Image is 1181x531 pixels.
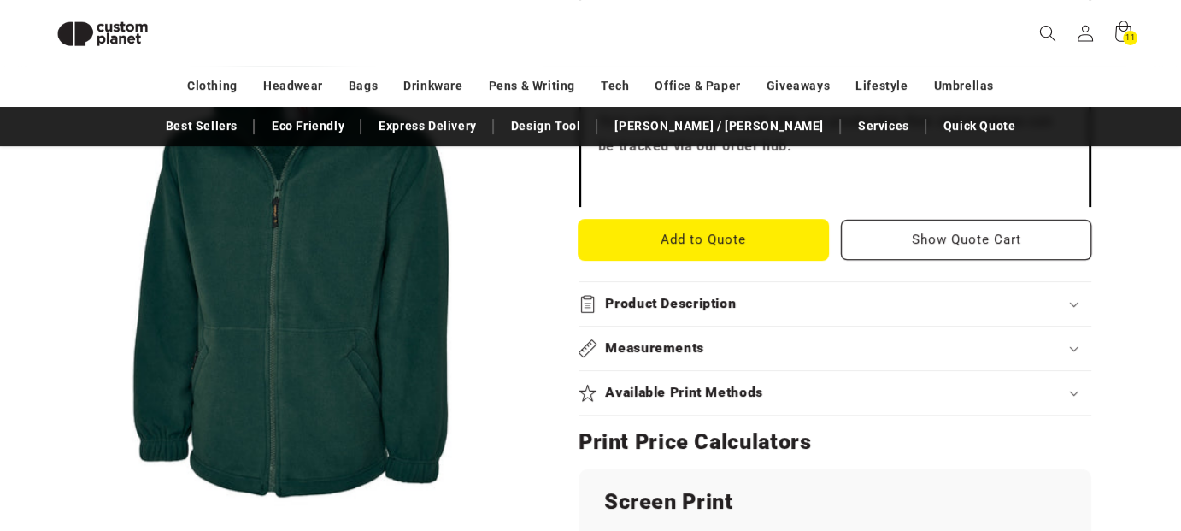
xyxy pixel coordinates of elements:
[579,428,1091,456] h2: Print Price Calculators
[489,71,575,101] a: Pens & Writing
[157,111,246,141] a: Best Sellers
[1029,15,1066,52] summary: Search
[655,71,740,101] a: Office & Paper
[849,111,918,141] a: Services
[606,111,831,141] a: [PERSON_NAME] / [PERSON_NAME]
[43,26,536,519] media-gallery: Gallery Viewer
[349,71,378,101] a: Bags
[598,89,1068,155] strong: Ordering is easy. Approve your quote and visual online then tap to pay. Your order moves straight...
[263,71,323,101] a: Headwear
[605,384,763,402] h2: Available Print Methods
[605,339,704,357] h2: Measurements
[767,71,830,101] a: Giveaways
[579,282,1091,326] summary: Product Description
[579,220,829,260] button: Add to Quote
[43,7,162,61] img: Custom Planet
[403,71,462,101] a: Drinkware
[1125,31,1135,45] span: 11
[579,327,1091,370] summary: Measurements
[934,71,994,101] a: Umbrellas
[263,111,353,141] a: Eco Friendly
[605,295,736,313] h2: Product Description
[604,488,1066,516] h2: Screen Print
[598,173,1072,190] iframe: Customer reviews powered by Trustpilot
[579,371,1091,415] summary: Available Print Methods
[935,111,1025,141] a: Quick Quote
[841,220,1091,260] button: Show Quote Cart
[855,71,908,101] a: Lifestyle
[370,111,485,141] a: Express Delivery
[601,71,629,101] a: Tech
[502,111,590,141] a: Design Tool
[187,71,238,101] a: Clothing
